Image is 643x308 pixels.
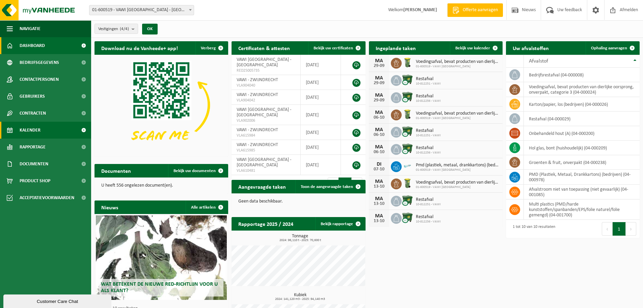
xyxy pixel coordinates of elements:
span: Offerte aanvragen [461,7,500,14]
td: hol glas, bont (huishoudelijk) (04-000209) [524,141,640,155]
span: Afvalstof [529,58,548,64]
td: bedrijfsrestafval (04-000008) [524,68,640,82]
span: Vestigingen [98,24,129,34]
span: Voedingsafval, bevat producten van dierlijke oorsprong, onverpakt, categorie 3 [416,111,499,116]
img: WB-1100-CU [402,74,413,86]
a: Bekijk rapportage [315,217,365,231]
div: DI [372,162,386,167]
button: Next [626,222,636,236]
span: Acceptatievoorwaarden [20,189,74,206]
span: Verberg [201,46,216,50]
img: Download de VHEPlus App [95,55,228,155]
img: WB-1100-CU [402,212,413,223]
span: VLA904042 [237,98,295,103]
span: 01-600519 - VAWI [GEOGRAPHIC_DATA] [416,65,499,69]
span: 10-812256 - VAWI [416,220,441,224]
div: MA [372,144,386,150]
div: 13-10 [372,202,386,206]
div: MA [372,196,386,202]
div: 1 tot 10 van 10 resultaten [509,221,555,236]
div: MA [372,93,386,98]
button: Verberg [195,41,227,55]
span: Wat betekent de nieuwe RED-richtlijn voor u als klant? [101,282,218,293]
span: 10-812256 - VAWI [416,99,441,103]
div: 29-09 [372,81,386,86]
span: VLA904040 [237,83,295,88]
span: VLA902006 [237,118,295,123]
button: OK [142,24,158,34]
span: VAWI [GEOGRAPHIC_DATA] - [GEOGRAPHIC_DATA] [237,157,291,168]
span: Toon de aangevraagde taken [301,185,353,189]
span: Kalender [20,122,41,139]
a: Bekijk uw certificaten [308,41,365,55]
td: [DATE] [301,75,341,90]
td: onbehandeld hout (A) (04-000200) [524,126,640,141]
span: Contracten [20,105,46,122]
div: MA [372,127,386,133]
h2: Uw afvalstoffen [506,41,556,54]
span: Ophaling aanvragen [591,46,627,50]
span: 01-600519 - VAWI [GEOGRAPHIC_DATA] [416,185,499,189]
span: Contactpersonen [20,71,59,88]
td: PMD (Plastiek, Metaal, Drankkartons) (bedrijven) (04-000978) [524,170,640,185]
a: Offerte aanvragen [447,3,503,17]
td: voedingsafval, bevat producten van dierlijke oorsprong, onverpakt, categorie 3 (04-000024) [524,82,640,97]
count: (4/4) [120,27,129,31]
span: Restafval [416,76,441,82]
span: Documenten [20,156,48,172]
td: [DATE] [301,155,341,175]
span: 10-812251 - VAWI [416,134,441,138]
strong: [PERSON_NAME] [403,7,437,13]
span: Pmd (plastiek, metaal, drankkartons) (bedrijven) [416,163,499,168]
span: VLA610481 [237,168,295,173]
img: WB-1100-CU [402,126,413,137]
div: 13-10 [372,219,386,223]
td: [DATE] [301,105,341,125]
span: Bekijk uw documenten [173,169,216,173]
div: 06-10 [372,115,386,120]
span: 01-600519 - VAWI [GEOGRAPHIC_DATA] [416,168,499,172]
img: WB-1100-CU [402,143,413,155]
span: Restafval [416,214,441,220]
h2: Ingeplande taken [369,41,423,54]
span: VAWI - ZWIJNDRECHT [237,127,278,133]
button: Vestigingen(4/4) [95,24,138,34]
span: VAWI - ZWIJNDRECHT [237,92,278,97]
span: 10-812256 - VAWI [416,151,441,155]
td: [DATE] [301,140,341,155]
span: 2024: 96,110 t - 2025: 70,600 t [235,239,365,242]
span: 2024: 141,120 m3 - 2025: 94,140 m3 [235,298,365,301]
span: Restafval [416,94,441,99]
h2: Rapportage 2025 / 2024 [232,217,300,230]
h2: Documenten [95,164,138,177]
a: Toon de aangevraagde taken [295,180,365,193]
span: Product Shop [20,172,50,189]
span: Navigatie [20,20,41,37]
div: MA [372,75,386,81]
div: MA [372,213,386,219]
a: Ophaling aanvragen [586,41,639,55]
div: MA [372,110,386,115]
span: Restafval [416,128,441,134]
div: 06-10 [372,150,386,155]
div: 07-10 [372,167,386,172]
button: 1 [613,222,626,236]
span: 10-812251 - VAWI [416,203,441,207]
a: Alle artikelen [186,200,227,214]
h2: Aangevraagde taken [232,180,293,193]
span: 01-600519 - VAWI [GEOGRAPHIC_DATA] [416,116,499,120]
button: Previous [602,222,613,236]
span: VAWI - ZWIJNDRECHT [237,142,278,147]
span: 01-600519 - VAWI NV - ANTWERPEN [89,5,194,15]
img: WB-0140-HPE-GN-50 [402,109,413,120]
td: [DATE] [301,125,341,140]
iframe: chat widget [3,293,113,308]
img: WB-1100-CU [402,195,413,206]
td: [DATE] [301,90,341,105]
span: Rapportage [20,139,46,156]
p: Geen data beschikbaar. [238,199,358,204]
span: VLA615984 [237,133,295,138]
span: Bekijk uw kalender [455,46,490,50]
